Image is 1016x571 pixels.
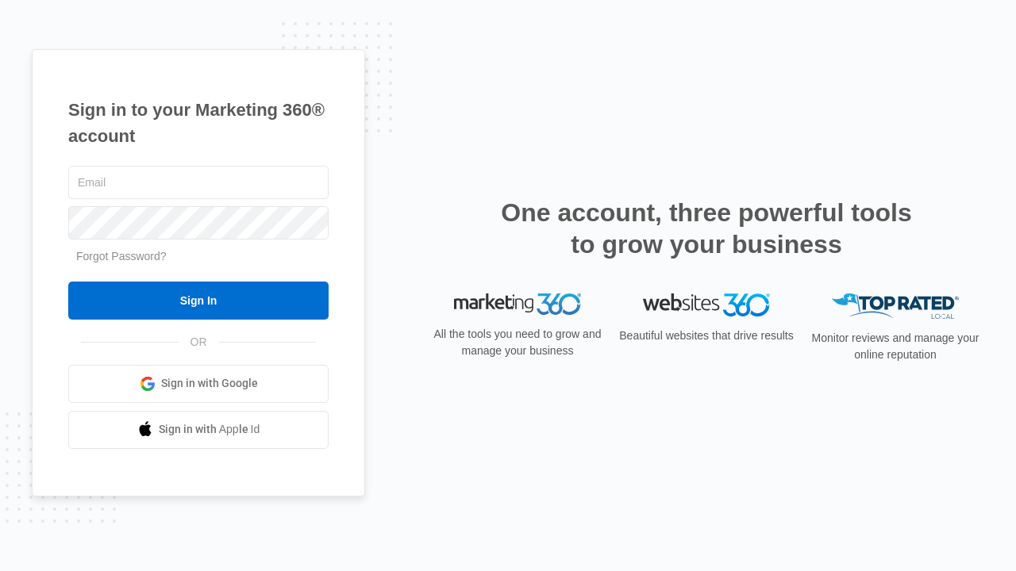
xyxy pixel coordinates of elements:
[496,197,917,260] h2: One account, three powerful tools to grow your business
[161,375,258,392] span: Sign in with Google
[643,293,770,316] img: Websites 360
[806,330,984,363] p: Monitor reviews and manage your online reputation
[159,421,260,438] span: Sign in with Apple Id
[429,326,606,359] p: All the tools you need to grow and manage your business
[618,328,795,344] p: Beautiful websites that drive results
[68,282,329,320] input: Sign In
[68,97,329,149] h1: Sign in to your Marketing 360® account
[76,250,167,263] a: Forgot Password?
[832,293,959,320] img: Top Rated Local
[68,166,329,199] input: Email
[68,365,329,403] a: Sign in with Google
[179,334,218,351] span: OR
[68,411,329,449] a: Sign in with Apple Id
[454,293,581,316] img: Marketing 360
